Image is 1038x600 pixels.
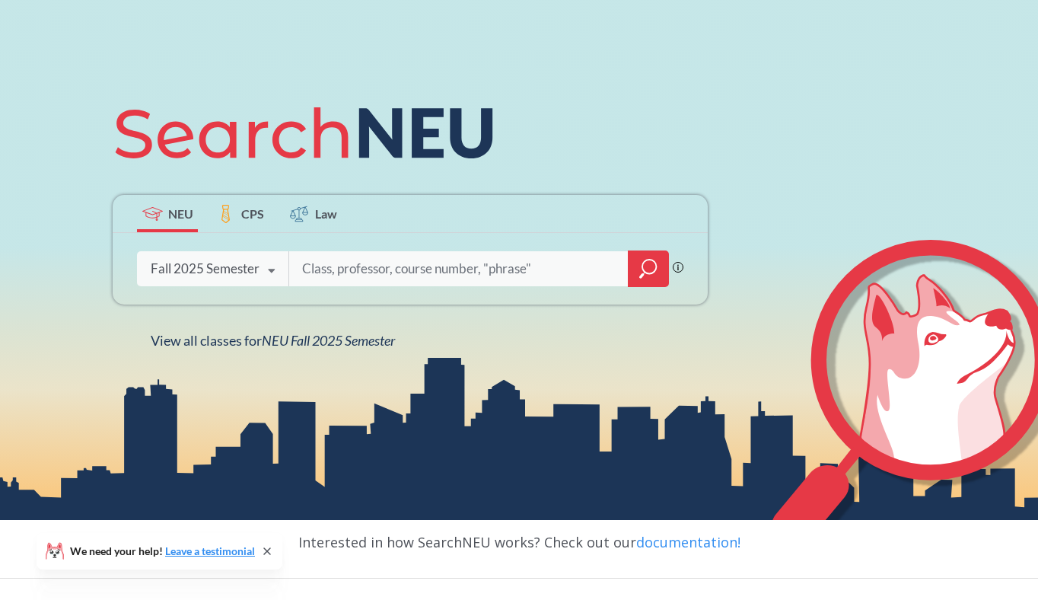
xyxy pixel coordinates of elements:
[636,533,740,551] a: documentation!
[168,205,193,222] span: NEU
[151,332,395,349] span: View all classes for
[301,253,617,285] input: Class, professor, course number, "phrase"
[639,258,658,279] svg: magnifying glass
[151,260,259,277] div: Fall 2025 Semester
[315,205,337,222] span: Law
[628,251,669,287] div: magnifying glass
[241,205,264,222] span: CPS
[262,332,395,349] span: NEU Fall 2025 Semester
